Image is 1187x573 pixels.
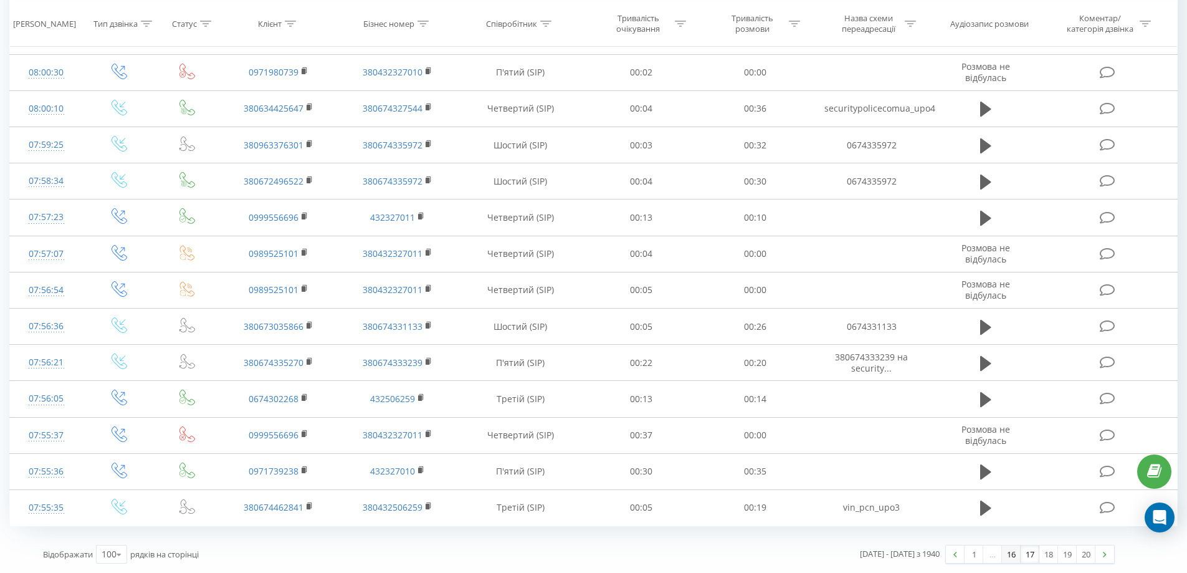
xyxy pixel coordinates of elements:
a: 380634425647 [244,102,303,114]
span: Розмова не відбулась [961,423,1010,446]
td: 00:22 [584,345,698,381]
a: 0971980739 [249,66,298,78]
td: 00:30 [698,163,813,200]
td: Четвертий (SIP) [457,272,584,308]
div: 07:58:34 [22,169,70,193]
a: 380432327011 [363,284,422,296]
span: Відображати [43,549,93,560]
td: 00:04 [584,90,698,127]
a: 0971739238 [249,465,298,477]
div: 07:56:36 [22,314,70,339]
a: 380432327011 [363,248,422,259]
div: 08:00:10 [22,97,70,121]
td: Четвертий (SIP) [457,90,584,127]
div: 07:56:05 [22,387,70,411]
td: П'ятий (SIP) [457,453,584,489]
div: 07:55:36 [22,460,70,484]
td: 00:13 [584,200,698,236]
span: 380674333239 на security... [835,351,908,374]
div: … [983,546,1002,563]
a: 380673035866 [244,320,303,332]
div: Клієнт [258,18,282,29]
td: 00:04 [584,163,698,200]
td: 00:03 [584,127,698,163]
td: Шостий (SIP) [457,163,584,200]
div: 07:57:07 [22,242,70,266]
a: 380432327011 [363,429,422,441]
a: 380963376301 [244,139,303,151]
a: 18 [1039,546,1058,563]
td: 00:05 [584,272,698,308]
a: 19 [1058,546,1077,563]
a: 380674333239 [363,357,422,368]
td: 00:00 [698,417,813,453]
span: рядків на сторінці [130,549,199,560]
a: 380674331133 [363,320,422,332]
a: 380432327010 [363,66,422,78]
a: 0674302268 [249,393,298,405]
a: 432506259 [370,393,415,405]
td: 0674335972 [812,127,930,163]
td: 00:04 [584,236,698,272]
a: 17 [1021,546,1039,563]
td: П'ятий (SIP) [457,54,584,90]
a: 380674335972 [363,175,422,187]
a: 380674327544 [363,102,422,114]
td: 00:05 [584,309,698,345]
td: 00:13 [584,381,698,417]
div: 07:59:25 [22,133,70,157]
td: 00:30 [584,453,698,489]
div: Тривалість очікування [605,13,672,34]
a: 380674335972 [363,139,422,151]
div: Назва схеми переадресації [835,13,902,34]
span: Розмова не відбулась [961,278,1010,301]
div: 07:57:23 [22,205,70,229]
td: Четвертий (SIP) [457,236,584,272]
td: securitypolicecomua_upo4 [812,90,930,127]
td: 00:00 [698,54,813,90]
td: 00:20 [698,345,813,381]
span: Розмова не відбулась [961,60,1010,84]
a: 380672496522 [244,175,303,187]
a: 432327011 [370,211,415,223]
td: 00:00 [698,272,813,308]
div: 07:56:21 [22,350,70,375]
td: 00:37 [584,417,698,453]
a: 380674462841 [244,501,303,513]
div: 08:00:30 [22,60,70,85]
div: Співробітник [486,18,537,29]
td: 00:02 [584,54,698,90]
div: [DATE] - [DATE] з 1940 [860,547,940,560]
td: 00:36 [698,90,813,127]
div: 07:55:35 [22,496,70,520]
td: vin_pcn_upo3 [812,489,930,526]
span: Розмова не відбулась [961,242,1010,265]
td: Четвертий (SIP) [457,417,584,453]
td: 0674335972 [812,163,930,200]
a: 0989525101 [249,248,298,259]
a: 380432506259 [363,501,422,513]
a: 20 [1077,546,1095,563]
td: 00:32 [698,127,813,163]
div: 100 [102,548,117,561]
div: Коментар/категорія дзвінка [1064,13,1137,34]
a: 0999556696 [249,429,298,441]
a: 380674335270 [244,357,303,368]
div: Тривалість розмови [719,13,786,34]
div: Аудіозапис розмови [950,18,1029,29]
div: Тип дзвінка [93,18,138,29]
td: 00:14 [698,381,813,417]
td: Шостий (SIP) [457,127,584,163]
a: 432327010 [370,465,415,477]
td: Третій (SIP) [457,381,584,417]
td: 00:19 [698,489,813,526]
td: 00:00 [698,236,813,272]
td: 00:10 [698,200,813,236]
div: Статус [172,18,197,29]
div: 07:55:37 [22,423,70,448]
td: 00:26 [698,309,813,345]
td: Шостий (SIP) [457,309,584,345]
div: Бізнес номер [363,18,414,29]
td: 00:35 [698,453,813,489]
a: 1 [965,546,983,563]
